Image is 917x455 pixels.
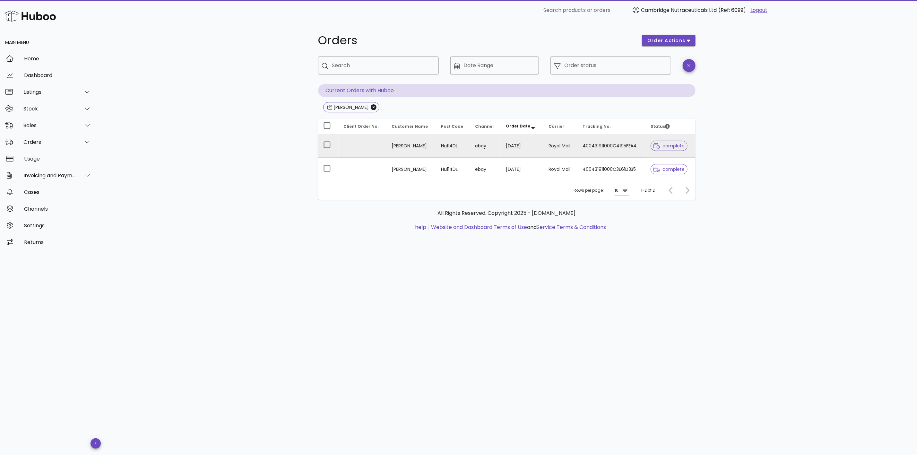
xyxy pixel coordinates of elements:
li: and [429,223,606,231]
div: Dashboard [24,72,91,78]
th: Channel [470,119,501,134]
div: Sales [23,122,76,128]
div: Orders [23,139,76,145]
div: 10Rows per page: [615,185,629,196]
td: Hu114DL [436,158,470,181]
td: [DATE] [501,134,543,158]
div: Usage [24,156,91,162]
td: [PERSON_NAME] [387,134,436,158]
div: [PERSON_NAME] [332,104,369,110]
td: [DATE] [501,158,543,181]
div: Settings [24,223,91,229]
div: Cases [24,189,91,195]
td: ebay [470,158,501,181]
span: Channel [475,124,494,129]
span: Client Order No. [344,124,379,129]
a: help [415,223,426,231]
div: 10 [615,188,619,193]
span: Customer Name [392,124,428,129]
span: Tracking No. [583,124,611,129]
td: 400431911000C4195FEA4 [577,134,646,158]
a: Service Terms & Conditions [537,223,606,231]
th: Customer Name [387,119,436,134]
span: Status [651,124,670,129]
a: Logout [750,6,767,14]
td: 400431911000C3E61D3B5 [577,158,646,181]
th: Carrier [543,119,577,134]
span: complete [653,167,685,171]
img: Huboo Logo [4,9,56,23]
a: Website and Dashboard Terms of Use [431,223,527,231]
div: 1-2 of 2 [641,188,655,193]
span: Order Date [506,123,530,129]
div: Invoicing and Payments [23,172,76,179]
h1: Orders [318,35,635,46]
td: ebay [470,134,501,158]
div: Channels [24,206,91,212]
th: Tracking No. [577,119,646,134]
p: All Rights Reserved. Copyright 2025 - [DOMAIN_NAME] [323,209,690,217]
span: order actions [647,37,686,44]
td: [PERSON_NAME] [387,158,436,181]
span: (Ref: 6099) [718,6,746,14]
div: Home [24,56,91,62]
th: Post Code [436,119,470,134]
th: Order Date: Sorted descending. Activate to remove sorting. [501,119,543,134]
td: Royal Mail [543,134,577,158]
div: Returns [24,239,91,245]
td: Royal Mail [543,158,577,181]
button: Close [371,104,376,110]
div: Stock [23,106,76,112]
span: Cambridge Nutraceuticals Ltd [641,6,717,14]
span: Carrier [549,124,564,129]
th: Client Order No. [339,119,387,134]
button: order actions [642,35,695,46]
td: Hu114DL [436,134,470,158]
th: Status [645,119,695,134]
div: Listings [23,89,76,95]
span: complete [653,144,685,148]
div: Rows per page: [574,181,629,200]
p: Current Orders with Huboo [318,84,696,97]
span: Post Code [441,124,463,129]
